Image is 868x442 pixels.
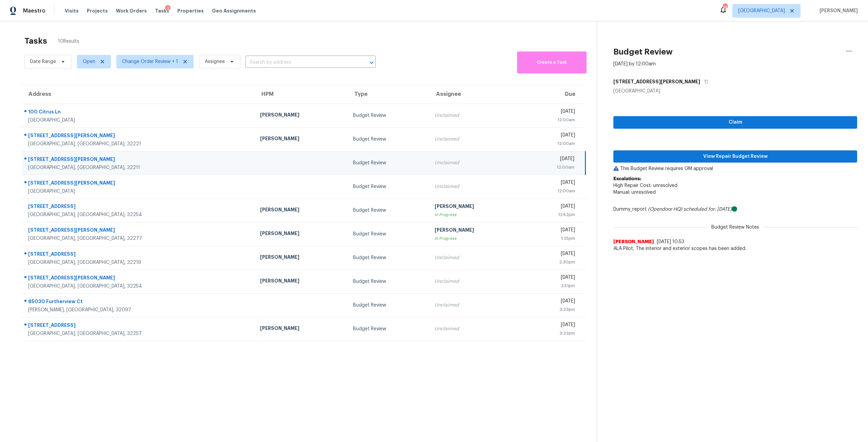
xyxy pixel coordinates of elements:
div: 3:23pm [528,306,575,313]
div: Unclaimed [435,112,517,119]
div: 3 [165,5,171,12]
div: [GEOGRAPHIC_DATA], [GEOGRAPHIC_DATA], 32221 [28,141,249,147]
div: [DATE] [528,203,575,211]
div: [GEOGRAPHIC_DATA], [GEOGRAPHIC_DATA], 32219 [28,259,249,266]
div: [GEOGRAPHIC_DATA], [GEOGRAPHIC_DATA], 32254 [28,283,249,290]
div: [GEOGRAPHIC_DATA] [28,188,249,195]
div: Unclaimed [435,254,517,261]
div: [DATE] [528,132,575,140]
div: [STREET_ADDRESS] [28,251,249,259]
span: Properties [177,7,204,14]
span: Change Order Review + 1 [122,58,178,65]
div: 12:00am [528,188,575,194]
div: [STREET_ADDRESS][PERSON_NAME] [28,274,249,283]
div: [PERSON_NAME] [435,203,517,211]
div: 2:30pm [528,259,575,266]
th: Type [348,85,429,104]
div: Unclaimed [435,302,517,309]
div: [DATE] [528,298,575,306]
i: scheduled for: [DATE] [684,207,732,212]
div: [GEOGRAPHIC_DATA], [GEOGRAPHIC_DATA], 32257 [28,330,249,337]
span: Create a Task [520,59,583,66]
span: Projects [87,7,108,14]
div: [DATE] by 12:00am [613,61,656,67]
input: Search by address [245,57,357,68]
div: [PERSON_NAME] [260,206,342,215]
div: Unclaimed [435,183,517,190]
div: [PERSON_NAME] [260,111,342,120]
div: [DATE] [528,274,575,282]
div: [GEOGRAPHIC_DATA], [GEOGRAPHIC_DATA], 32211 [28,164,249,171]
div: [PERSON_NAME] [260,135,342,144]
button: Copy Address [700,76,709,88]
h2: Tasks [24,38,47,44]
div: Budget Review [353,254,424,261]
button: Claim [613,116,857,129]
span: [PERSON_NAME] [613,238,654,245]
div: Budget Review [353,325,424,332]
span: Visits [65,7,79,14]
div: [STREET_ADDRESS][PERSON_NAME] [28,132,249,141]
div: 100 Citrus Ln [28,108,249,117]
span: High Repair Cost: unresolved [613,183,677,188]
span: View Repair Budget Review [619,152,852,161]
i: (Opendoor HQ) [648,207,682,212]
div: 12:00am [528,140,575,147]
div: [GEOGRAPHIC_DATA] [613,88,857,94]
div: [PERSON_NAME] [260,230,342,238]
span: Maestro [23,7,45,14]
div: [DATE] [528,227,575,235]
th: HPM [255,85,348,104]
div: [DATE] [528,155,574,164]
div: [PERSON_NAME] [260,325,342,333]
div: Unclaimed [435,278,517,285]
div: 12:00am [528,164,574,171]
div: [DATE] [528,321,575,330]
div: Budget Review [353,136,424,143]
div: Unclaimed [435,136,517,143]
div: [STREET_ADDRESS] [28,203,249,211]
div: [GEOGRAPHIC_DATA], [GEOGRAPHIC_DATA], 32254 [28,211,249,218]
span: [PERSON_NAME] [817,7,858,14]
span: [GEOGRAPHIC_DATA] [738,7,785,14]
div: [PERSON_NAME], [GEOGRAPHIC_DATA], 32097 [28,307,249,313]
span: Claim [619,118,852,127]
div: Budget Review [353,302,424,309]
span: Date Range [30,58,56,65]
span: ALA Pilot, The interior and exterior scopes has been added. [613,245,857,252]
div: 2:51pm [528,282,575,289]
div: [GEOGRAPHIC_DATA], [GEOGRAPHIC_DATA], 32277 [28,235,249,242]
div: Budget Review [353,207,424,214]
th: Address [22,85,255,104]
div: [STREET_ADDRESS][PERSON_NAME] [28,227,249,235]
div: Unclaimed [435,325,517,332]
span: Geo Assignments [212,7,256,14]
div: Budget Review [353,112,424,119]
div: 3:32pm [528,330,575,337]
span: Tasks [155,8,169,13]
span: Manual: unresolved [613,190,656,195]
div: Budget Review [353,231,424,237]
div: Budget Review [353,160,424,166]
button: Open [367,58,376,67]
div: [DATE] [528,250,575,259]
div: [STREET_ADDRESS][PERSON_NAME] [28,156,249,164]
span: 10 Results [58,38,79,45]
span: Budget Review Notes [707,224,763,231]
div: [PERSON_NAME] [260,254,342,262]
th: Due [522,85,585,104]
h5: [STREET_ADDRESS][PERSON_NAME] [613,78,700,85]
div: [DATE] [528,108,575,117]
div: Budget Review [353,278,424,285]
div: In Progress [435,211,517,218]
span: [DATE] 10:53 [657,239,684,244]
div: 12:00am [528,117,575,123]
div: Unclaimed [435,160,517,166]
div: 14 [723,4,727,11]
span: Assignee [205,58,225,65]
div: [DATE] [528,179,575,188]
div: 1:25pm [528,235,575,242]
div: Budget Review [353,183,424,190]
div: [STREET_ADDRESS][PERSON_NAME] [28,180,249,188]
div: In Progress [435,235,517,242]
